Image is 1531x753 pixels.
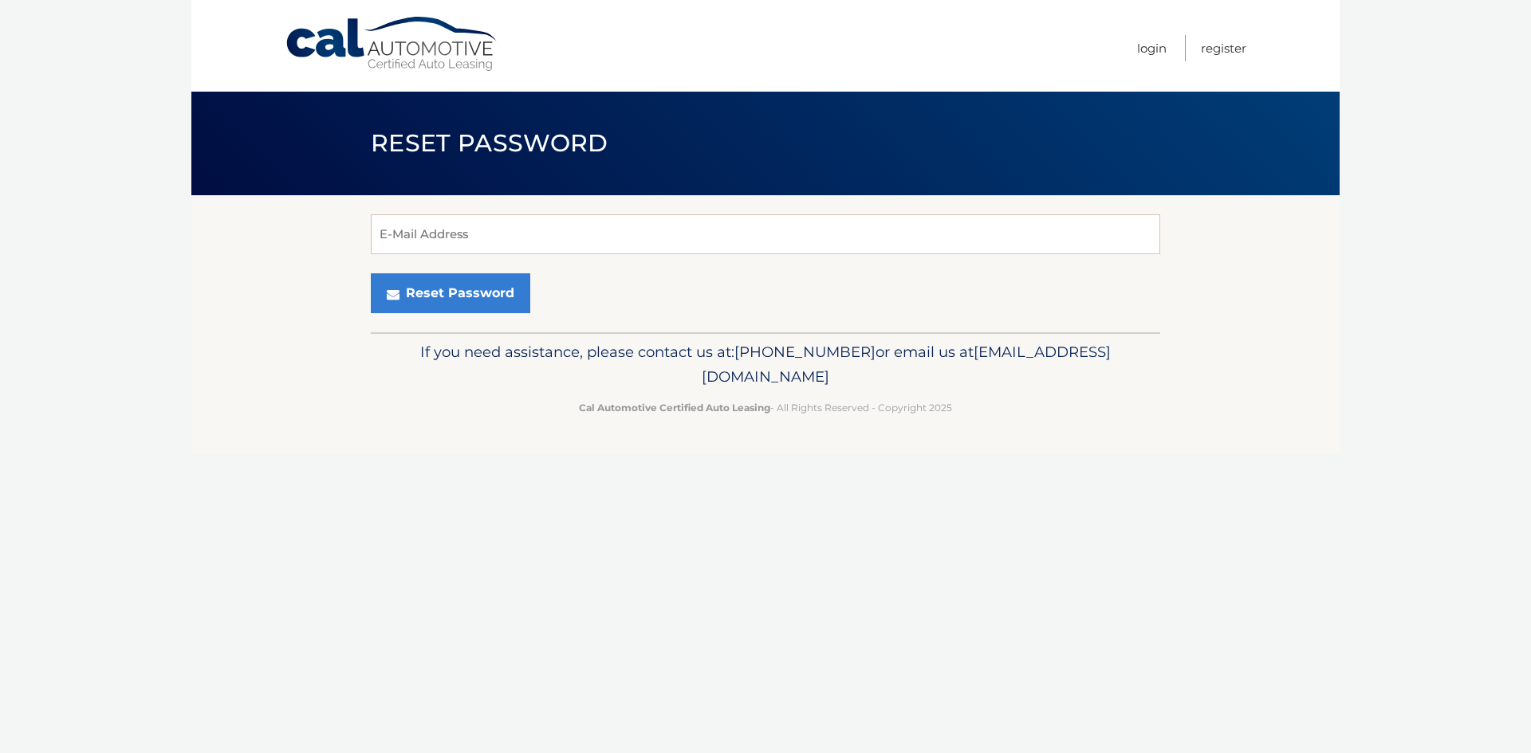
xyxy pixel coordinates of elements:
[579,402,770,414] strong: Cal Automotive Certified Auto Leasing
[371,128,608,158] span: Reset Password
[1201,35,1246,61] a: Register
[381,399,1150,416] p: - All Rights Reserved - Copyright 2025
[734,343,876,361] span: [PHONE_NUMBER]
[381,339,1150,390] p: If you need assistance, please contact us at: or email us at
[371,273,530,313] button: Reset Password
[371,214,1160,254] input: E-Mail Address
[285,16,500,73] a: Cal Automotive
[1137,35,1167,61] a: Login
